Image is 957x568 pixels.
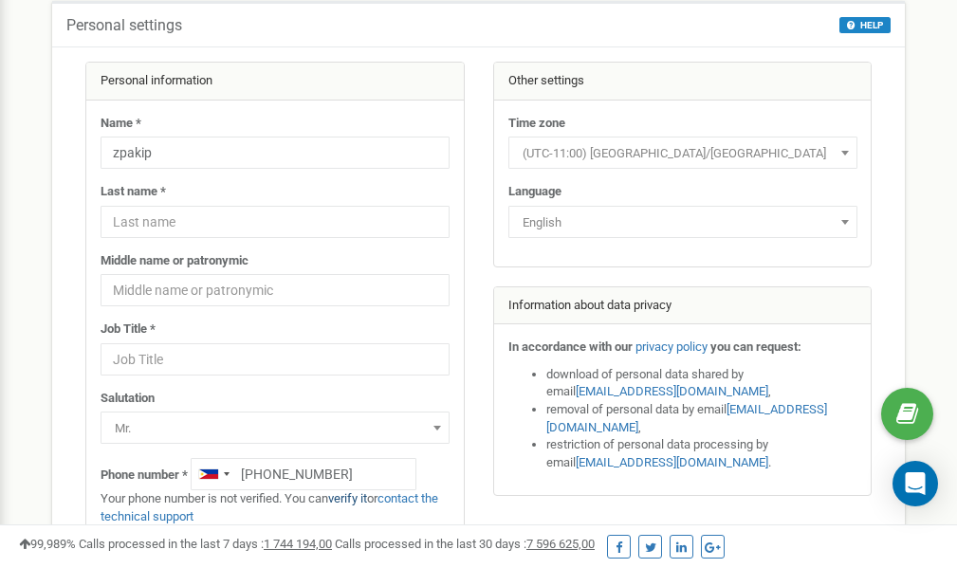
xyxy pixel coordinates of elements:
[546,366,857,401] li: download of personal data shared by email ,
[101,252,248,270] label: Middle name or patronymic
[576,455,768,469] a: [EMAIL_ADDRESS][DOMAIN_NAME]
[635,339,708,354] a: privacy policy
[328,491,367,505] a: verify it
[546,436,857,471] li: restriction of personal data processing by email .
[101,137,450,169] input: Name
[508,339,633,354] strong: In accordance with our
[710,339,801,354] strong: you can request:
[101,390,155,408] label: Salutation
[86,63,464,101] div: Personal information
[508,137,857,169] span: (UTC-11:00) Pacific/Midway
[101,321,156,339] label: Job Title *
[494,287,872,325] div: Information about data privacy
[264,537,332,551] u: 1 744 194,00
[101,206,450,238] input: Last name
[101,412,450,444] span: Mr.
[101,467,188,485] label: Phone number *
[515,140,851,167] span: (UTC-11:00) Pacific/Midway
[101,343,450,376] input: Job Title
[101,115,141,133] label: Name *
[893,461,938,506] div: Open Intercom Messenger
[576,384,768,398] a: [EMAIL_ADDRESS][DOMAIN_NAME]
[546,401,857,436] li: removal of personal data by email ,
[101,491,438,523] a: contact the technical support
[192,459,235,489] div: Telephone country code
[191,458,416,490] input: +1-800-555-55-55
[107,415,443,442] span: Mr.
[515,210,851,236] span: English
[508,115,565,133] label: Time zone
[508,183,561,201] label: Language
[101,183,166,201] label: Last name *
[79,537,332,551] span: Calls processed in the last 7 days :
[19,537,76,551] span: 99,989%
[101,490,450,525] p: Your phone number is not verified. You can or
[66,17,182,34] h5: Personal settings
[546,402,827,434] a: [EMAIL_ADDRESS][DOMAIN_NAME]
[335,537,595,551] span: Calls processed in the last 30 days :
[494,63,872,101] div: Other settings
[508,206,857,238] span: English
[526,537,595,551] u: 7 596 625,00
[839,17,891,33] button: HELP
[101,274,450,306] input: Middle name or patronymic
